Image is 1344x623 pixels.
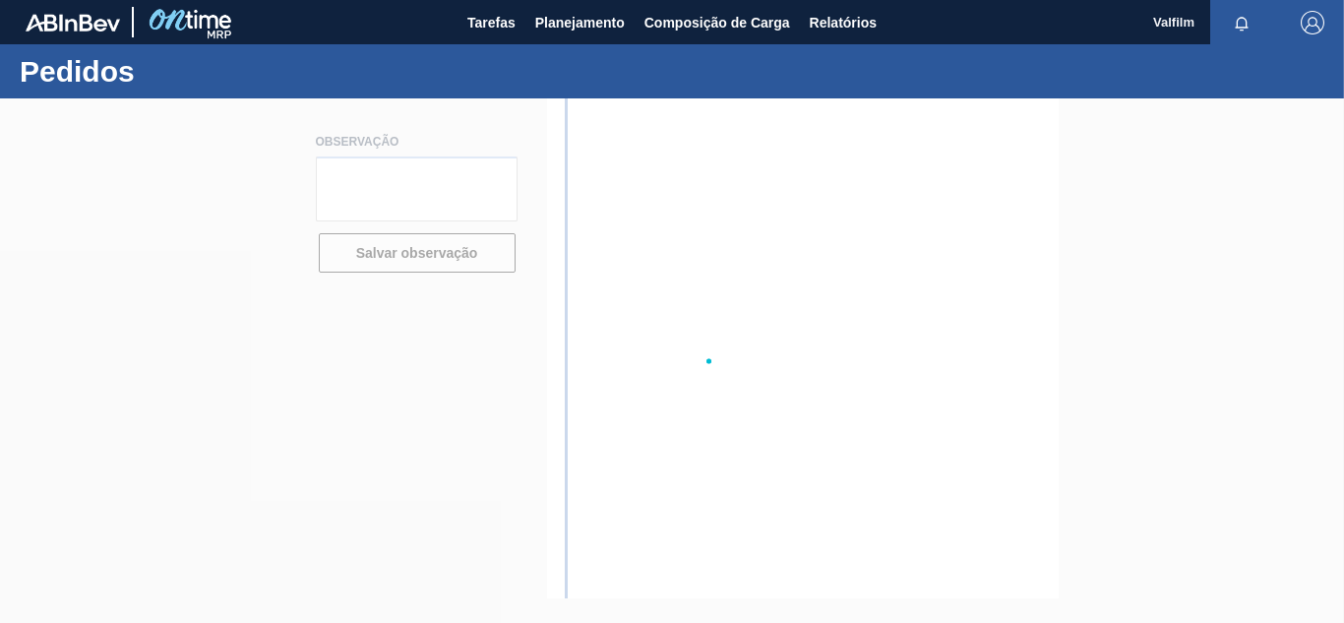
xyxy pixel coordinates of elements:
span: Planejamento [535,11,625,34]
span: Composição de Carga [644,11,790,34]
span: Relatórios [810,11,877,34]
span: Tarefas [467,11,516,34]
h1: Pedidos [20,60,369,83]
img: Logout [1301,11,1324,34]
button: Notificações [1210,9,1273,36]
img: TNhmsLtSVTkK8tSr43FrP2fwEKptu5GPRR3wAAAABJRU5ErkJggg== [26,14,120,31]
